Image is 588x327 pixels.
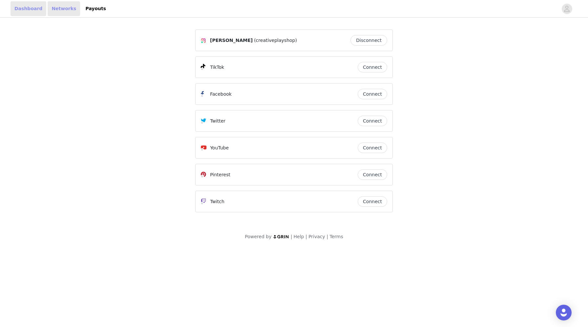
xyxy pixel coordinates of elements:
[305,234,307,239] span: |
[358,116,387,126] button: Connect
[10,1,46,16] a: Dashboard
[326,234,328,239] span: |
[358,62,387,72] button: Connect
[210,37,253,44] span: [PERSON_NAME]
[201,38,206,43] img: Instagram Icon
[48,1,80,16] a: Networks
[81,1,110,16] a: Payouts
[350,35,387,46] button: Disconnect
[254,37,297,44] span: (creativeplayshop)
[358,196,387,207] button: Connect
[210,144,229,151] p: YouTube
[358,143,387,153] button: Connect
[294,234,304,239] a: Help
[210,118,225,125] p: Twitter
[210,64,224,71] p: TikTok
[210,91,232,98] p: Facebook
[556,305,572,320] div: Open Intercom Messenger
[358,89,387,99] button: Connect
[291,234,292,239] span: |
[210,198,224,205] p: Twitch
[358,169,387,180] button: Connect
[564,4,570,14] div: avatar
[210,171,230,178] p: Pinterest
[273,235,289,239] img: logo
[329,234,343,239] a: Terms
[245,234,271,239] span: Powered by
[308,234,325,239] a: Privacy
